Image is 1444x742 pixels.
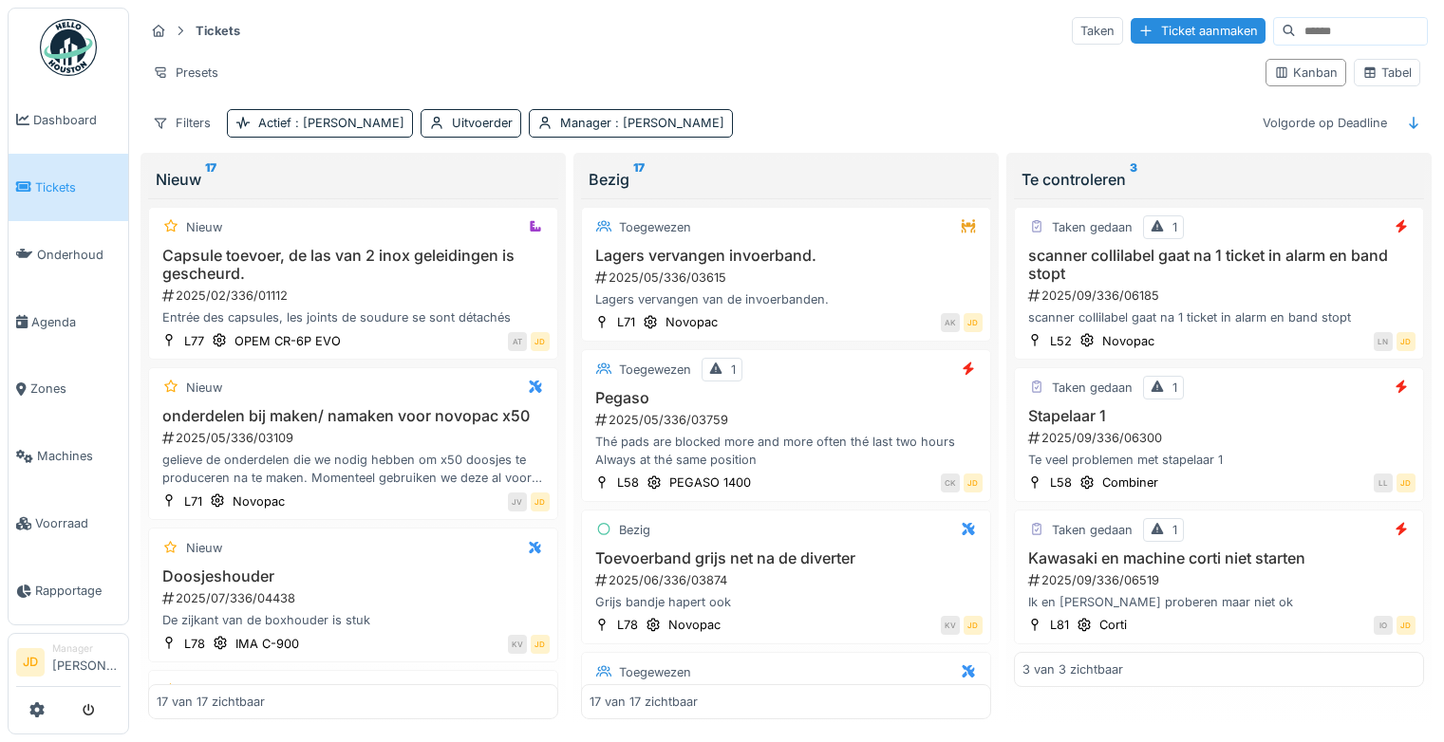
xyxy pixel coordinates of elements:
div: Entrée des capsules, les joints de soudure se sont détachés [157,308,550,326]
div: JD [964,616,983,635]
div: JD [1397,473,1416,492]
div: 17 van 17 zichtbaar [590,693,698,711]
div: Manager [560,114,724,132]
div: JD [1397,616,1416,635]
div: Novopac [233,492,285,510]
div: Taken gedaan [1052,521,1133,539]
a: Rapportage [9,557,128,624]
div: KV [941,616,960,635]
div: Novopac [668,616,721,634]
div: Nieuw [186,539,222,557]
div: 3 van 3 zichtbaar [1022,660,1123,678]
h3: Stapelaar 1 [1022,407,1416,425]
span: Onderhoud [37,246,121,264]
div: Nieuw [186,379,222,397]
span: Agenda [31,313,121,331]
div: Ik en [PERSON_NAME] proberen maar niet ok [1022,593,1416,611]
li: JD [16,648,45,677]
div: JD [531,635,550,654]
span: : [PERSON_NAME] [291,116,404,130]
li: [PERSON_NAME] [52,641,121,682]
div: IMA C-900 [235,635,299,653]
h3: Capsule toevoer, de las van 2 inox geleidingen is gescheurd. [157,247,550,283]
div: Combiner [1102,473,1158,492]
div: Grijs bandje hapert ook [590,593,983,611]
div: L52 [1050,332,1072,350]
a: Zones [9,356,128,423]
div: L71 [184,492,202,510]
div: Actief [258,114,404,132]
div: 1 [1172,218,1177,236]
div: PEGASO 1400 [669,473,751,492]
div: OPEM CR-6P EVO [234,332,341,350]
div: L78 [617,616,638,634]
div: Presets [144,59,227,86]
div: KV [508,635,527,654]
div: CK [941,473,960,492]
div: LL [1374,473,1393,492]
h3: Kawasaki en machine corti niet starten [1022,549,1416,567]
div: JD [1397,332,1416,351]
div: IO [1374,616,1393,635]
div: 2025/09/336/06519 [1026,571,1416,589]
div: 1 [1172,521,1177,539]
div: 2025/09/336/06185 [1026,287,1416,305]
div: 17 van 17 zichtbaar [157,693,265,711]
img: Badge_color-CXgf-gQk.svg [40,19,97,76]
div: Thé pads are blocked more and more often thé last two hours Always at thé same position [590,433,983,469]
sup: 17 [205,168,216,191]
div: Taken gedaan [1052,379,1133,397]
div: JV [508,492,527,511]
div: JD [964,313,983,332]
span: : [PERSON_NAME] [611,116,724,130]
h3: Doosjeshouder [157,567,550,585]
div: 2025/05/336/03109 [160,429,550,447]
div: De zijkant van de boxhouder is stuk [157,611,550,629]
div: Uitvoerder [452,114,513,132]
div: Volgorde op Deadline [1254,109,1396,137]
div: 2025/05/336/03759 [593,411,983,429]
div: 2025/06/336/03874 [593,571,983,589]
div: Lagers vervangen van de invoerbanden. [590,290,983,308]
div: Novopac [1102,332,1154,350]
div: 2025/07/336/04438 [160,589,550,607]
div: L77 [184,332,204,350]
a: JD Manager[PERSON_NAME] [16,641,121,687]
div: Bezig [619,521,650,539]
div: JD [531,492,550,511]
div: Manager [52,641,121,656]
div: AK [941,313,960,332]
div: L58 [1050,473,1072,492]
div: L81 [1050,616,1069,634]
h3: scanner collilabel gaat na 1 ticket in alarm en band stopt [1022,247,1416,283]
div: Te veel problemen met stapelaar 1 [1022,451,1416,469]
sup: 3 [1130,168,1137,191]
sup: 17 [633,168,645,191]
div: gelieve de onderdelen die we nodig hebben om x50 doosjes te produceren na te maken. Momenteel geb... [157,451,550,487]
div: Corti [1099,616,1127,634]
div: AT [508,332,527,351]
a: Onderhoud [9,221,128,288]
div: L78 [184,635,205,653]
div: L71 [617,313,635,331]
div: Taken [1072,17,1123,45]
div: Filters [144,109,219,137]
a: Machines [9,423,128,491]
h3: Pegaso [590,389,983,407]
a: Agenda [9,288,128,356]
span: Machines [37,447,121,465]
div: Kanban [1274,64,1338,82]
div: Bezig [589,168,984,191]
div: 2025/02/336/01112 [160,287,550,305]
span: Dashboard [33,111,121,129]
div: scanner collilabel gaat na 1 ticket in alarm en band stopt [1022,308,1416,326]
div: Novopac [666,313,718,331]
div: 2025/09/336/06300 [1026,429,1416,447]
div: 1 [731,361,736,379]
h3: Toevoerband grijs net na de diverter [590,549,983,567]
div: L58 [617,473,639,492]
div: Toegewezen [619,361,691,379]
span: Rapportage [35,582,121,600]
span: Zones [30,380,121,398]
div: Toegewezen [619,663,691,681]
